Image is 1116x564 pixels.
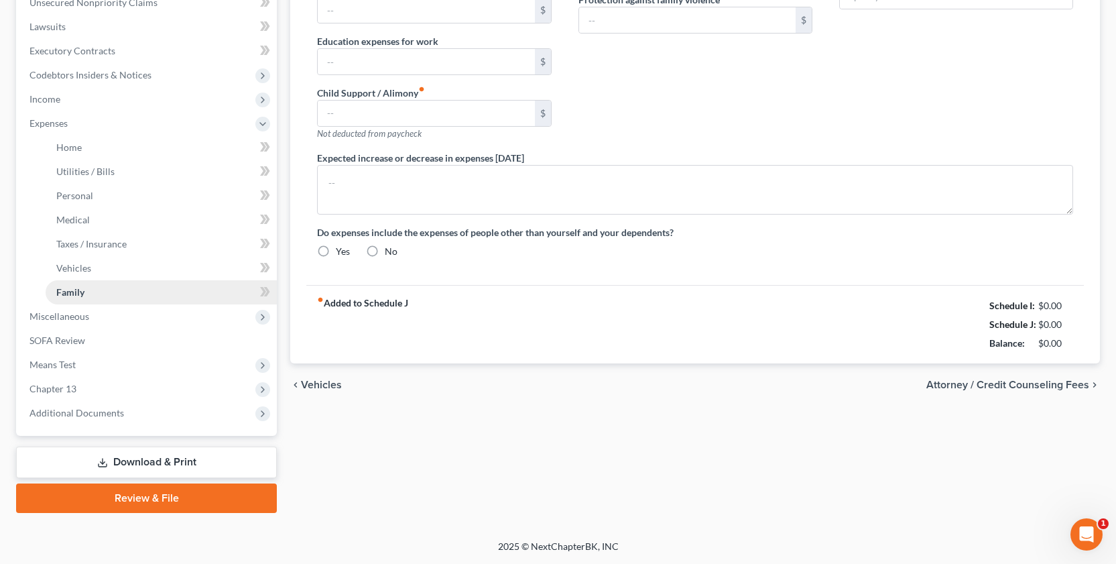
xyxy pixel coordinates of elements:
input: -- [318,49,534,74]
div: $0.00 [1038,299,1074,313]
i: fiber_manual_record [418,86,425,93]
span: SOFA Review [29,335,85,346]
input: -- [579,7,796,33]
label: Yes [336,245,350,258]
span: Miscellaneous [29,311,89,322]
a: Download & Print [16,447,277,478]
span: Personal [56,190,93,201]
iframe: Intercom live chat [1070,518,1103,551]
div: $0.00 [1038,318,1074,331]
a: Utilities / Bills [46,160,277,184]
label: Child Support / Alimony [317,86,425,100]
a: Review & File [16,484,277,513]
span: Means Test [29,359,76,370]
span: Vehicles [301,380,342,390]
a: Family [46,280,277,304]
span: Utilities / Bills [56,166,115,177]
a: Taxes / Insurance [46,232,277,256]
span: Codebtors Insiders & Notices [29,69,151,80]
span: Taxes / Insurance [56,238,127,249]
a: Vehicles [46,256,277,280]
span: 1 [1098,518,1109,529]
div: $ [796,7,812,33]
span: Family [56,286,84,298]
div: $ [535,49,551,74]
label: Do expenses include the expenses of people other than yourself and your dependents? [317,225,1073,239]
label: No [385,245,397,258]
span: Medical [56,214,90,225]
div: $ [535,101,551,126]
a: Medical [46,208,277,232]
div: 2025 © NextChapterBK, INC [176,540,940,564]
span: Home [56,142,82,153]
strong: Schedule I: [989,300,1035,311]
i: fiber_manual_record [317,296,324,303]
a: Executory Contracts [19,39,277,63]
strong: Added to Schedule J [317,296,408,353]
span: Vehicles [56,262,91,274]
strong: Balance: [989,337,1025,349]
a: SOFA Review [19,329,277,353]
span: Additional Documents [29,407,124,418]
label: Expected increase or decrease in expenses [DATE] [317,151,524,165]
label: Education expenses for work [317,34,438,48]
span: Lawsuits [29,21,66,32]
button: chevron_left Vehicles [290,380,342,390]
span: Chapter 13 [29,383,76,394]
button: Attorney / Credit Counseling Fees chevron_right [926,380,1100,390]
strong: Schedule J: [989,319,1036,330]
span: Executory Contracts [29,45,115,56]
span: Attorney / Credit Counseling Fees [926,380,1089,390]
a: Personal [46,184,277,208]
div: $0.00 [1038,337,1074,350]
span: Not deducted from paycheck [317,128,422,139]
input: -- [318,101,534,126]
i: chevron_right [1089,380,1100,390]
a: Home [46,135,277,160]
span: Expenses [29,117,68,129]
span: Income [29,93,60,105]
i: chevron_left [290,380,301,390]
a: Lawsuits [19,15,277,39]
